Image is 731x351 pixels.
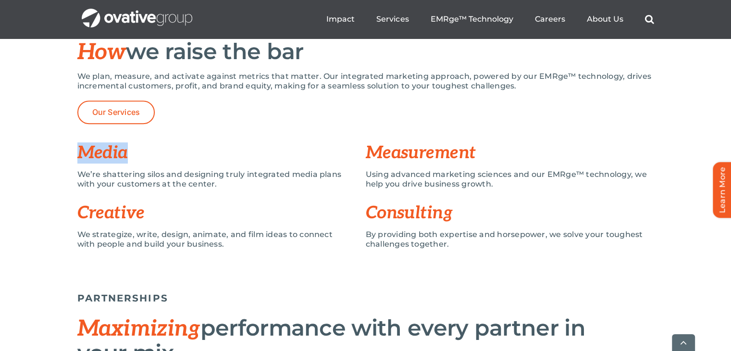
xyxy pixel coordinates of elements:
a: OG_Full_horizontal_WHT [82,8,192,17]
p: We plan, measure, and activate against metrics that matter. Our integrated marketing approach, po... [77,72,654,91]
p: We strategize, write, design, animate, and film ideas to connect with people and build your busin... [77,230,351,249]
p: We’re shattering silos and designing truly integrated media plans with your customers at the center. [77,170,351,189]
a: Services [376,14,409,24]
h2: we raise the bar [77,39,654,64]
h3: Media [77,143,366,163]
span: How [77,39,126,66]
a: Careers [534,14,565,24]
h3: Consulting [366,203,654,223]
h3: Measurement [366,143,654,163]
span: Our Services [92,108,140,117]
nav: Menu [326,4,654,35]
h3: Creative [77,203,366,223]
a: EMRge™ Technology [430,14,513,24]
a: Search [644,14,654,24]
span: Maximizing [77,315,200,342]
p: Using advanced marketing sciences and our EMRge™ technology, we help you drive business growth. [366,170,654,189]
h5: PARTNERSHIPS [77,292,654,304]
p: By providing both expertise and horsepower, we solve your toughest challenges together. [366,230,654,249]
a: About Us [586,14,623,24]
a: Our Services [77,100,155,124]
a: Impact [326,14,355,24]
